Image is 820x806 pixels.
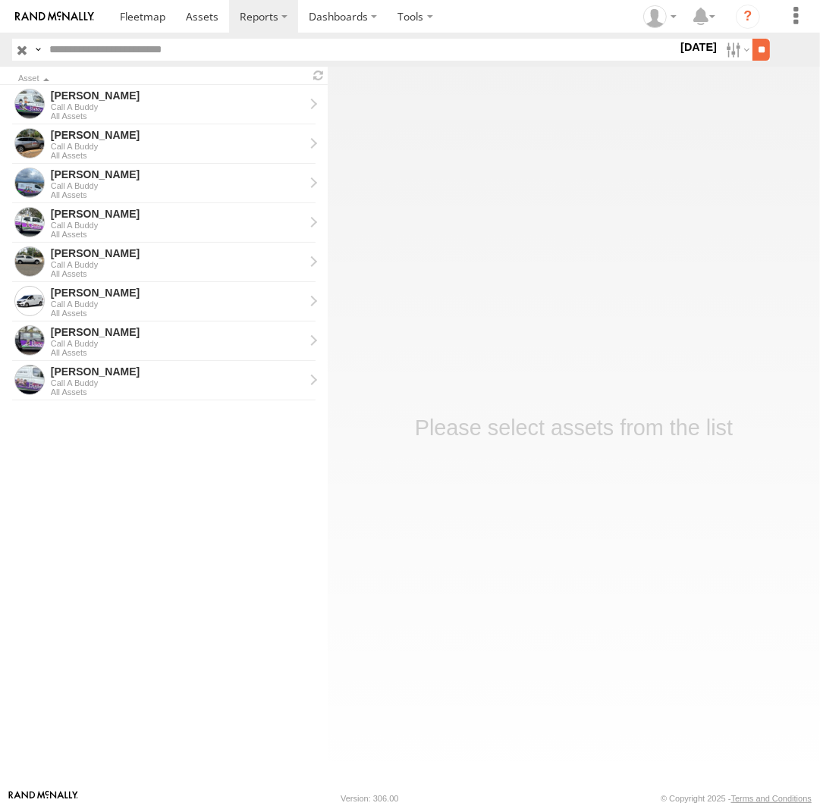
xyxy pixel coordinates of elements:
a: Terms and Conditions [731,794,812,803]
div: Tom - View Asset History [51,89,304,102]
div: Call A Buddy [51,378,304,387]
div: Helen Mason [638,5,682,28]
span: Refresh [309,68,328,83]
div: All Assets [51,190,304,199]
div: Click to Sort [18,75,303,83]
div: Call A Buddy [51,181,304,190]
label: [DATE] [677,39,720,55]
div: Call A Buddy [51,142,304,151]
div: Call A Buddy [51,102,304,111]
div: All Assets [51,387,304,397]
div: Call A Buddy [51,260,304,269]
div: All Assets [51,151,304,160]
div: All Assets [51,269,304,278]
div: Peter - View Asset History [51,365,304,378]
i: ? [736,5,760,29]
div: Chris - View Asset History [51,128,304,142]
div: Kyle - View Asset History [51,325,304,339]
div: Call A Buddy [51,339,304,348]
div: Call A Buddy [51,221,304,230]
div: All Assets [51,230,304,239]
div: Version: 306.00 [341,794,398,803]
a: Visit our Website [8,791,78,806]
label: Search Query [32,39,44,61]
img: rand-logo.svg [15,11,94,22]
label: Search Filter Options [720,39,752,61]
div: All Assets [51,111,304,121]
div: Jamie - View Asset History [51,168,304,181]
div: All Assets [51,309,304,318]
div: © Copyright 2025 - [661,794,812,803]
div: Call A Buddy [51,300,304,309]
div: Daniel - View Asset History [51,207,304,221]
div: Andrew - View Asset History [51,246,304,260]
div: All Assets [51,348,304,357]
div: Michael - View Asset History [51,286,304,300]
